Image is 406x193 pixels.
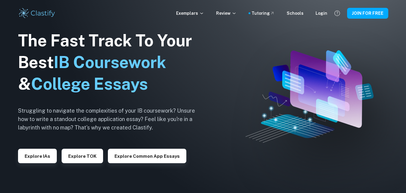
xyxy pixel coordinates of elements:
a: Login [316,10,327,17]
a: Explore Common App essays [108,153,186,159]
button: Explore IAs [18,149,57,163]
button: JOIN FOR FREE [347,8,388,19]
p: Exemplars [176,10,204,17]
span: College Essays [31,74,148,93]
h1: The Fast Track To Your Best & [18,30,204,95]
span: IB Coursework [54,53,166,72]
img: Clastify hero [246,50,374,143]
button: Explore Common App essays [108,149,186,163]
a: Explore TOK [62,153,103,159]
a: Explore IAs [18,153,57,159]
img: Clastify logo [18,7,56,19]
button: Explore TOK [62,149,103,163]
button: Help and Feedback [332,8,342,18]
a: Tutoring [252,10,275,17]
h6: Struggling to navigate the complexities of your IB coursework? Unsure how to write a standout col... [18,107,204,132]
p: Review [216,10,237,17]
a: Schools [287,10,304,17]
